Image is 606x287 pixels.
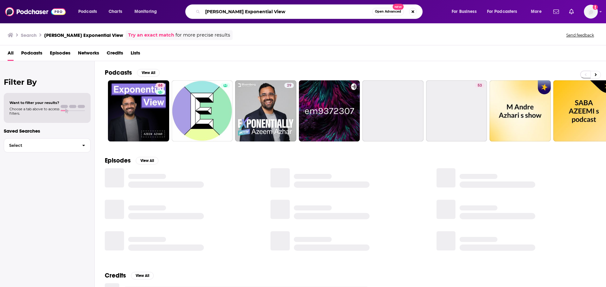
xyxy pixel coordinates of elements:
button: open menu [526,7,550,17]
button: Send feedback [564,32,596,38]
span: Choose a tab above to access filters. [9,107,59,116]
button: View All [136,157,158,164]
button: open menu [483,7,526,17]
a: All [8,48,14,61]
a: CreditsView All [105,272,154,279]
span: Podcasts [78,7,97,16]
a: Lists [131,48,140,61]
h2: Podcasts [105,69,132,77]
span: For Business [452,7,477,16]
a: Credits [107,48,123,61]
a: 68 [156,83,165,88]
img: Podchaser - Follow, Share and Rate Podcasts [5,6,66,18]
svg: Add a profile image [593,5,598,10]
a: Networks [78,48,99,61]
a: 68 [108,80,169,141]
h2: Filter By [4,77,91,87]
a: EpisodesView All [105,157,158,164]
span: 53 [478,83,482,89]
a: 53 [475,83,484,88]
a: 29 [235,80,296,141]
a: Episodes [50,48,70,61]
div: Search podcasts, credits, & more... [191,4,429,19]
span: Monitoring [134,7,157,16]
span: More [531,7,542,16]
h2: Credits [105,272,126,279]
input: Search podcasts, credits, & more... [203,7,372,17]
a: Charts [104,7,126,17]
span: 29 [287,83,291,89]
span: Charts [109,7,122,16]
button: Select [4,138,91,152]
h2: Episodes [105,157,131,164]
span: Select [4,143,77,147]
img: User Profile [584,5,598,19]
a: 29 [284,83,294,88]
a: PodcastsView All [105,69,160,77]
span: Logged in as headlandconsultancy [584,5,598,19]
span: New [393,4,404,10]
button: open menu [74,7,105,17]
a: Try an exact match [128,32,174,39]
span: for more precise results [175,32,230,39]
button: Open AdvancedNew [372,8,404,15]
a: Podcasts [21,48,42,61]
p: Saved Searches [4,128,91,134]
a: Show notifications dropdown [551,6,561,17]
a: Show notifications dropdown [567,6,576,17]
button: View All [137,69,160,77]
button: open menu [130,7,165,17]
h3: [PERSON_NAME] Exponential View [44,32,123,38]
button: Show profile menu [584,5,598,19]
span: 68 [158,83,163,89]
h3: Search [21,32,37,38]
span: For Podcasters [487,7,517,16]
span: Open Advanced [375,10,401,13]
a: 53 [426,80,487,141]
span: Want to filter your results? [9,100,59,105]
button: open menu [447,7,484,17]
button: View All [131,272,154,279]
